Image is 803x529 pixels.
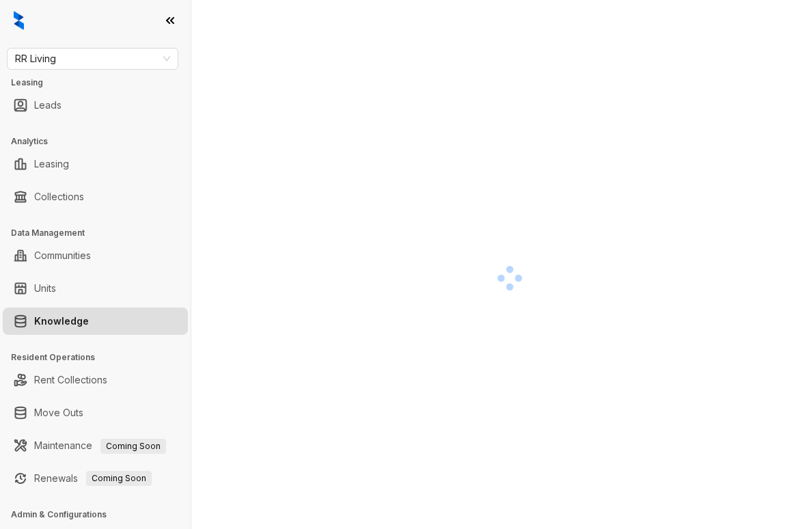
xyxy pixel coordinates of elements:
li: Communities [3,242,188,269]
li: Rent Collections [3,366,188,394]
img: logo [14,11,24,30]
h3: Analytics [11,135,191,148]
li: Maintenance [3,432,188,459]
span: Coming Soon [86,471,152,486]
li: Collections [3,183,188,211]
li: Renewals [3,465,188,492]
a: Leasing [34,150,69,178]
a: Communities [34,242,91,269]
h3: Admin & Configurations [11,508,191,521]
li: Units [3,275,188,302]
li: Move Outs [3,399,188,426]
h3: Leasing [11,77,191,89]
span: RR Living [15,49,170,69]
a: RenewalsComing Soon [34,465,152,492]
li: Leads [3,92,188,119]
a: Collections [34,183,84,211]
li: Leasing [3,150,188,178]
a: Leads [34,92,62,119]
li: Knowledge [3,308,188,335]
h3: Data Management [11,227,191,239]
a: Rent Collections [34,366,107,394]
a: Units [34,275,56,302]
h3: Resident Operations [11,351,191,364]
a: Move Outs [34,399,83,426]
span: Coming Soon [100,439,166,454]
a: Knowledge [34,308,89,335]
